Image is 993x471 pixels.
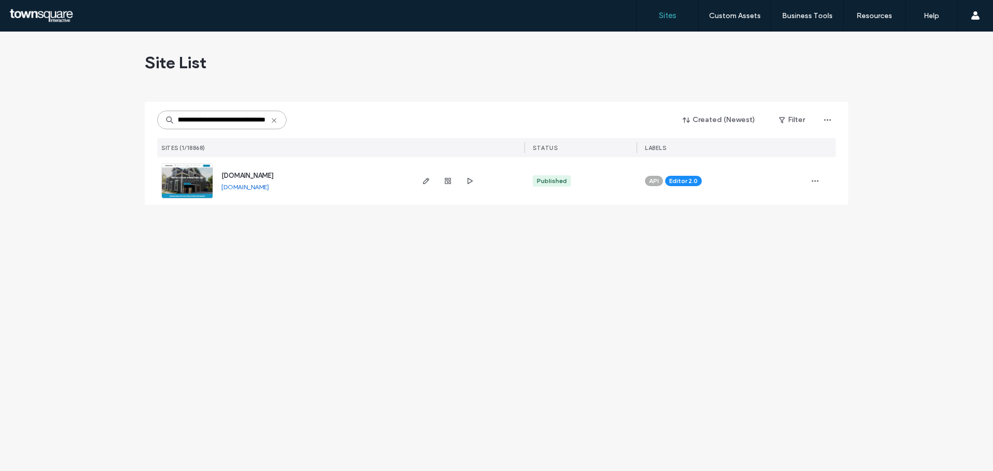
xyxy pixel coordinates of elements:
[856,11,892,20] label: Resources
[769,112,815,128] button: Filter
[674,112,764,128] button: Created (Newest)
[145,52,206,73] span: Site List
[782,11,833,20] label: Business Tools
[23,7,44,17] span: Help
[161,144,205,151] span: SITES (1/18868)
[645,144,666,151] span: LABELS
[649,176,659,186] span: API
[221,172,274,179] a: [DOMAIN_NAME]
[709,11,761,20] label: Custom Assets
[659,11,676,20] label: Sites
[533,144,558,151] span: STATUS
[221,183,269,191] a: [DOMAIN_NAME]
[924,11,939,20] label: Help
[669,176,698,186] span: Editor 2.0
[537,176,567,186] div: Published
